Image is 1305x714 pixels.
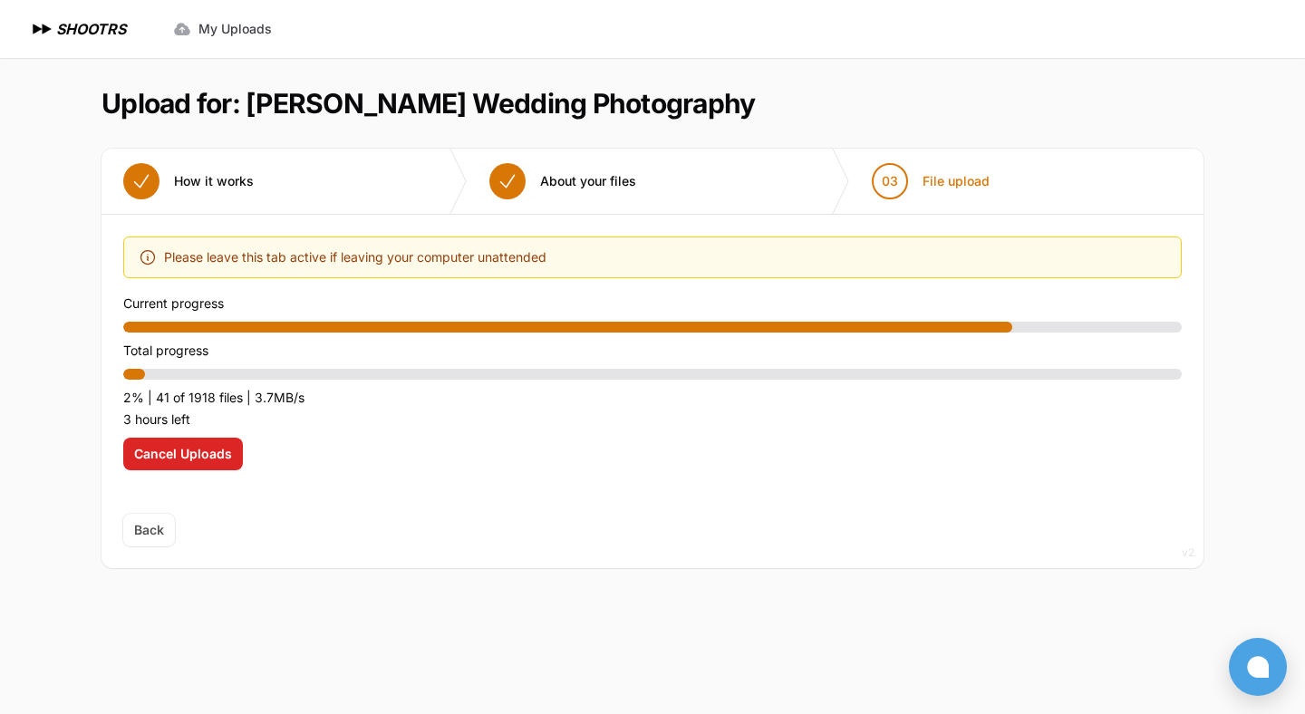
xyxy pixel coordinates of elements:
[101,87,755,120] h1: Upload for: [PERSON_NAME] Wedding Photography
[882,172,898,190] span: 03
[29,18,56,40] img: SHOOTRS
[164,246,546,268] span: Please leave this tab active if leaving your computer unattended
[29,18,126,40] a: SHOOTRS SHOOTRS
[540,172,636,190] span: About your files
[134,445,232,463] span: Cancel Uploads
[101,149,275,214] button: How it works
[1182,542,1194,564] div: v2
[1229,638,1287,696] button: Open chat window
[468,149,658,214] button: About your files
[198,20,272,38] span: My Uploads
[123,409,1182,430] p: 3 hours left
[123,293,1182,314] p: Current progress
[56,18,126,40] h1: SHOOTRS
[850,149,1011,214] button: 03 File upload
[174,172,254,190] span: How it works
[923,172,990,190] span: File upload
[123,340,1182,362] p: Total progress
[123,387,1182,409] p: 2% | 41 of 1918 files | 3.7MB/s
[123,438,243,470] button: Cancel Uploads
[162,13,283,45] a: My Uploads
